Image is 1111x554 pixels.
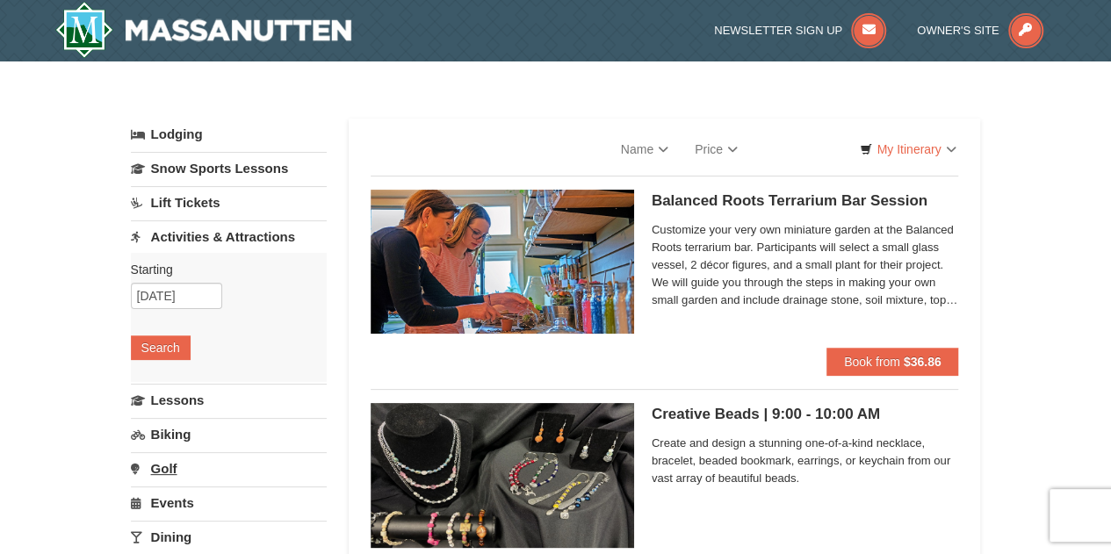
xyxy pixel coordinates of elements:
button: Search [131,335,191,360]
h5: Creative Beads | 9:00 - 10:00 AM [652,406,959,423]
a: Dining [131,521,327,553]
a: Lift Tickets [131,186,327,219]
span: Customize your very own miniature garden at the Balanced Roots terrarium bar. Participants will s... [652,221,959,309]
a: Golf [131,452,327,485]
span: Create and design a stunning one-of-a-kind necklace, bracelet, beaded bookmark, earrings, or keyc... [652,435,959,487]
img: Massanutten Resort Logo [55,2,352,58]
a: Events [131,486,327,519]
label: Starting [131,261,314,278]
strong: $36.86 [904,355,941,369]
a: Price [682,132,751,167]
a: Massanutten Resort [55,2,352,58]
span: Owner's Site [917,24,999,37]
a: Name [608,132,682,167]
a: Biking [131,418,327,450]
span: Book from [844,355,900,369]
button: Book from $36.86 [826,348,959,376]
a: Snow Sports Lessons [131,152,327,184]
a: Owner's Site [917,24,1043,37]
span: Newsletter Sign Up [714,24,842,37]
a: Lodging [131,119,327,150]
h5: Balanced Roots Terrarium Bar Session [652,192,959,210]
a: Lessons [131,384,327,416]
img: 18871151-30-393e4332.jpg [371,190,634,334]
img: 6619869-1627-b7fa4d44.jpg [371,403,634,547]
a: Newsletter Sign Up [714,24,886,37]
a: Activities & Attractions [131,220,327,253]
a: My Itinerary [848,136,967,162]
